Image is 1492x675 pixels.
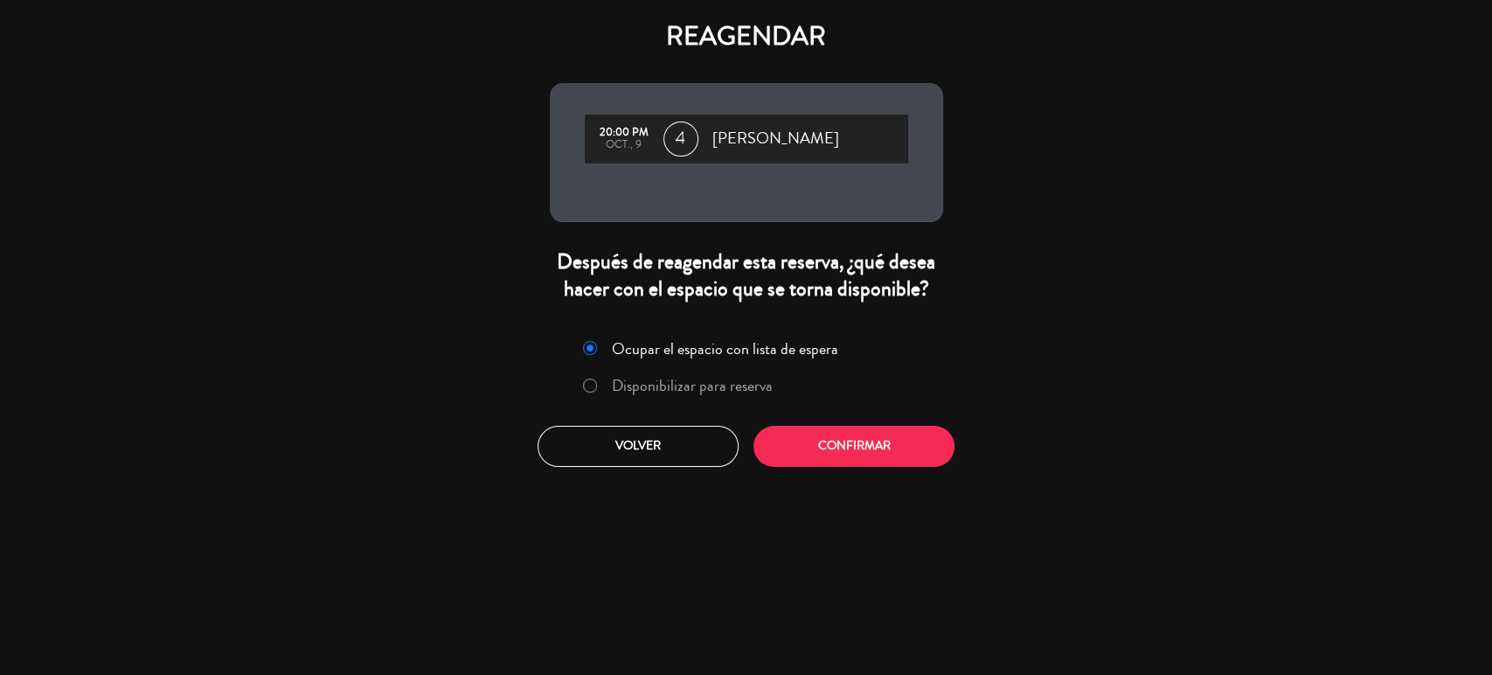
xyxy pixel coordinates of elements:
button: Volver [538,426,739,467]
span: [PERSON_NAME] [712,126,839,152]
label: Disponibilizar para reserva [612,378,773,393]
div: 20:00 PM [593,127,655,139]
label: Ocupar el espacio con lista de espera [612,341,838,357]
div: oct., 9 [593,139,655,151]
div: Después de reagendar esta reserva, ¿qué desea hacer con el espacio que se torna disponible? [550,248,943,303]
button: Confirmar [753,426,954,467]
h4: REAGENDAR [550,21,943,52]
span: 4 [663,122,698,157]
